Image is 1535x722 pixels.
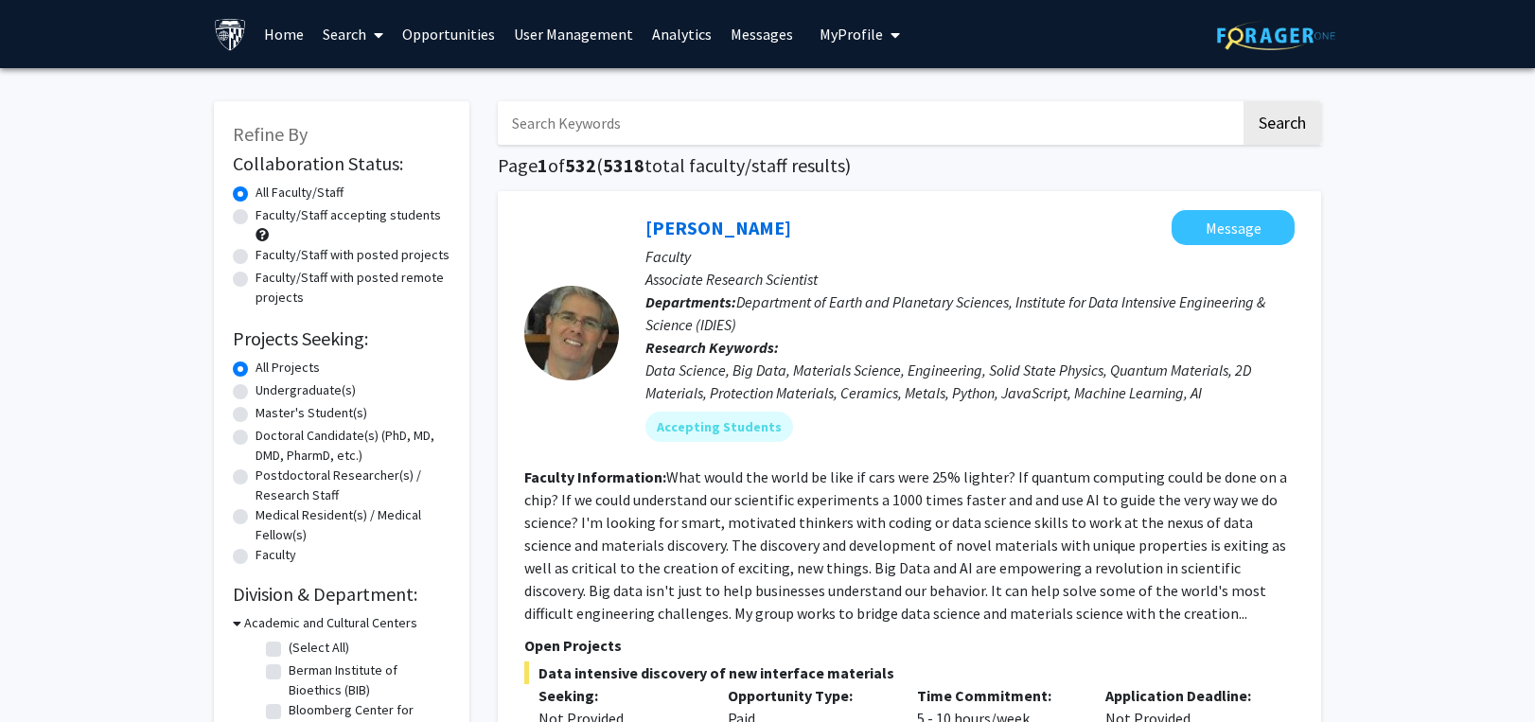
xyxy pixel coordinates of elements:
a: Analytics [643,1,721,67]
label: Faculty/Staff with posted remote projects [256,268,450,308]
label: Faculty/Staff with posted projects [256,245,450,265]
div: Data Science, Big Data, Materials Science, Engineering, Solid State Physics, Quantum Materials, 2... [645,359,1295,404]
input: Search Keywords [498,101,1241,145]
h2: Projects Seeking: [233,327,450,350]
p: Faculty [645,245,1295,268]
b: Departments: [645,292,736,311]
label: Medical Resident(s) / Medical Fellow(s) [256,505,450,545]
span: Department of Earth and Planetary Sciences, Institute for Data Intensive Engineering & Science (I... [645,292,1265,334]
p: Seeking: [538,684,699,707]
a: User Management [504,1,643,67]
a: [PERSON_NAME] [645,216,791,239]
h2: Collaboration Status: [233,152,450,175]
span: 532 [565,153,596,177]
b: Research Keywords: [645,338,779,357]
p: Time Commitment: [917,684,1078,707]
fg-read-more: What would the world be like if cars were 25% lighter? If quantum computing could be done on a ch... [524,467,1287,623]
p: Open Projects [524,634,1295,657]
span: Data intensive discovery of new interface materials [524,661,1295,684]
p: Application Deadline: [1105,684,1266,707]
iframe: Chat [14,637,80,708]
mat-chip: Accepting Students [645,412,793,442]
label: (Select All) [289,638,349,658]
p: Opportunity Type: [728,684,889,707]
img: Johns Hopkins University Logo [214,18,247,51]
label: Postdoctoral Researcher(s) / Research Staff [256,466,450,505]
label: Master's Student(s) [256,403,367,423]
a: Home [255,1,313,67]
a: Search [313,1,393,67]
label: All Faculty/Staff [256,183,344,203]
p: Associate Research Scientist [645,268,1295,291]
label: All Projects [256,358,320,378]
h2: Division & Department: [233,583,450,606]
label: Faculty/Staff accepting students [256,205,441,225]
button: Search [1244,101,1321,145]
b: Faculty Information: [524,467,666,486]
span: My Profile [820,25,883,44]
span: 1 [538,153,548,177]
label: Berman Institute of Bioethics (BIB) [289,660,446,700]
span: 5318 [603,153,644,177]
h3: Academic and Cultural Centers [244,613,417,633]
h1: Page of ( total faculty/staff results) [498,154,1321,177]
label: Faculty [256,545,296,565]
label: Doctoral Candidate(s) (PhD, MD, DMD, PharmD, etc.) [256,426,450,466]
span: Refine By [233,122,308,146]
label: Undergraduate(s) [256,380,356,400]
img: ForagerOne Logo [1217,21,1335,50]
button: Message David Elbert [1172,210,1295,245]
a: Opportunities [393,1,504,67]
a: Messages [721,1,803,67]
